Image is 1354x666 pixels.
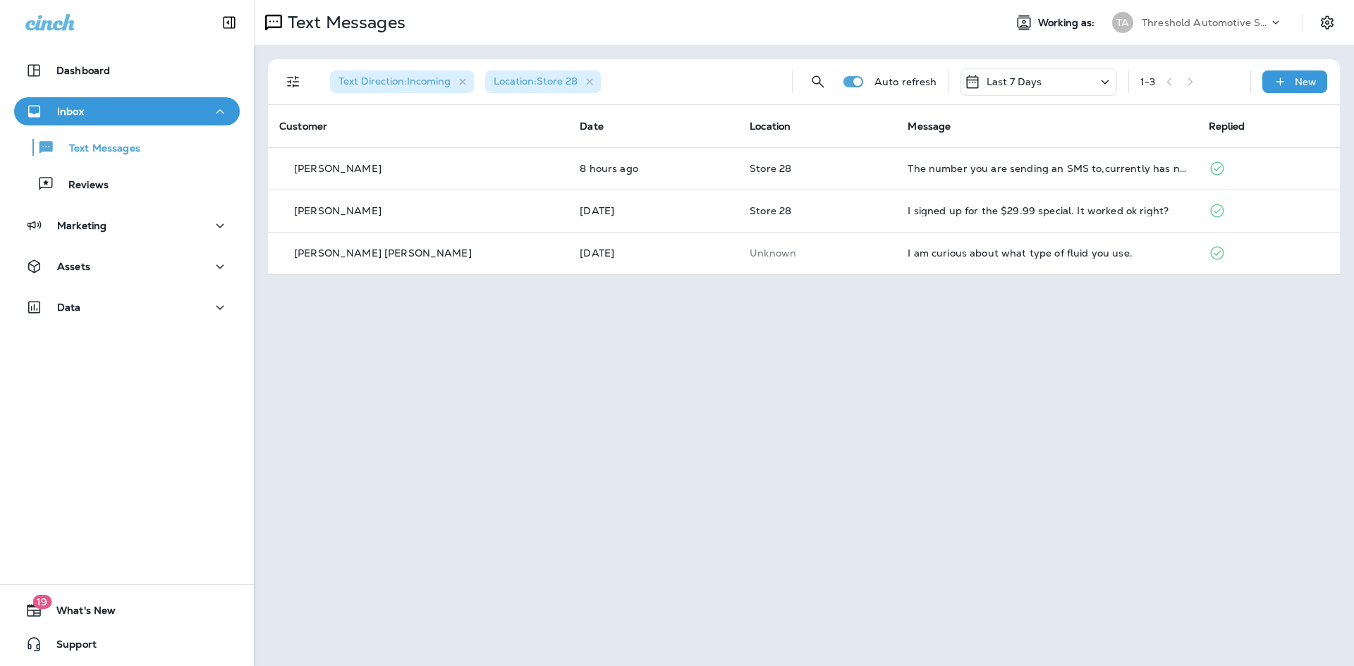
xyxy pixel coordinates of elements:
[908,163,1185,174] div: The number you are sending an SMS to,currently has no SMS capabilities.
[57,302,81,313] p: Data
[908,205,1185,216] div: I signed up for the $29.99 special. It worked ok right?
[14,97,240,125] button: Inbox
[294,163,382,174] p: [PERSON_NAME]
[1112,12,1133,33] div: TA
[494,75,578,87] span: Location : Store 28
[55,142,140,156] p: Text Messages
[56,65,110,76] p: Dashboard
[804,68,832,96] button: Search Messages
[1142,17,1269,28] p: Threshold Automotive Service dba Grease Monkey
[338,75,451,87] span: Text Direction : Incoming
[1038,17,1098,29] span: Working as:
[1209,120,1245,132] span: Replied
[874,76,937,87] p: Auto refresh
[750,120,791,132] span: Location
[14,252,240,280] button: Assets
[14,211,240,240] button: Marketing
[282,12,405,33] p: Text Messages
[279,120,327,132] span: Customer
[908,247,1185,259] div: I am curious about what type of fluid you use.
[1295,76,1317,87] p: New
[294,247,472,259] p: [PERSON_NAME] [PERSON_NAME]
[294,205,382,216] p: [PERSON_NAME]
[330,70,474,93] div: Text Direction:Incoming
[14,56,240,85] button: Dashboard
[580,205,727,216] p: Aug 18, 2025 05:16 PM
[14,630,240,658] button: Support
[580,247,727,259] p: Aug 17, 2025 05:38 PM
[14,596,240,624] button: 19What's New
[987,76,1042,87] p: Last 7 Days
[908,120,951,132] span: Message
[42,605,116,622] span: What's New
[42,639,97,655] span: Support
[57,220,106,231] p: Marketing
[14,132,240,162] button: Text Messages
[57,261,90,272] p: Assets
[14,293,240,321] button: Data
[580,120,604,132] span: Date
[32,595,51,609] span: 19
[750,162,791,175] span: Store 28
[1315,10,1340,35] button: Settings
[14,169,240,199] button: Reviews
[1140,76,1155,87] div: 1 - 3
[279,68,307,96] button: Filters
[750,247,885,259] p: This customer does not have a last location and the phone number they messaged is not assigned to...
[209,8,249,37] button: Collapse Sidebar
[57,106,84,117] p: Inbox
[750,204,791,217] span: Store 28
[485,70,601,93] div: Location:Store 28
[54,179,109,192] p: Reviews
[580,163,727,174] p: Aug 22, 2025 09:23 AM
